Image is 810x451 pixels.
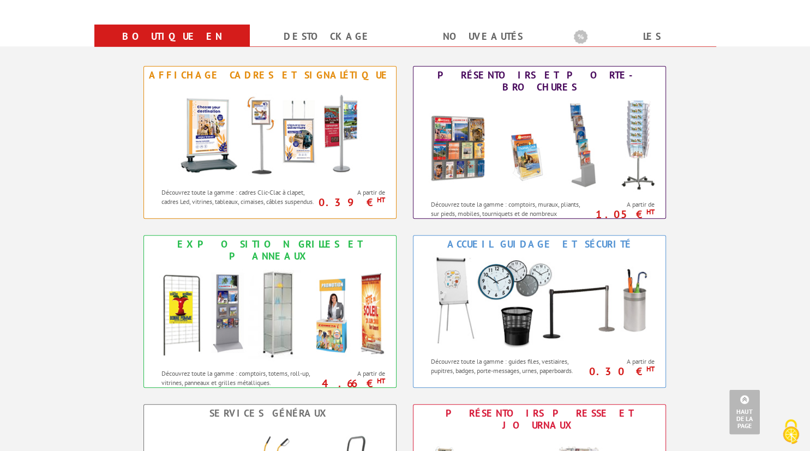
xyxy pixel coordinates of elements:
[263,27,392,46] a: Destockage
[590,200,655,209] span: A partir de
[584,368,655,375] p: 0.30 €
[320,369,385,378] span: A partir de
[418,27,548,46] a: nouveautés
[419,96,659,194] img: Présentoirs et Porte-brochures
[646,364,654,374] sup: HT
[416,407,663,431] div: Présentoirs Presse et Journaux
[431,357,586,375] p: Découvrez toute la gamme : guides files, vestiaires, pupitres, badges, porte-messages, urnes, pap...
[416,238,663,250] div: Accueil Guidage et Sécurité
[729,390,760,435] a: Haut de la page
[413,235,666,388] a: Accueil Guidage et Sécurité Accueil Guidage et Sécurité Découvrez toute la gamme : guides files, ...
[419,253,659,351] img: Accueil Guidage et Sécurité
[416,69,663,93] div: Présentoirs et Porte-brochures
[777,418,805,446] img: Cookies (fenêtre modale)
[590,357,655,366] span: A partir de
[143,235,397,388] a: Exposition Grilles et Panneaux Exposition Grilles et Panneaux Découvrez toute la gamme : comptoir...
[315,199,385,206] p: 0.39 €
[161,188,317,206] p: Découvrez toute la gamme : cadres Clic-Clac à clapet, cadres Led, vitrines, tableaux, cimaises, c...
[147,407,393,419] div: Services Généraux
[584,211,655,218] p: 1.05 €
[320,188,385,197] span: A partir de
[161,369,317,387] p: Découvrez toute la gamme : comptoirs, totems, roll-up, vitrines, panneaux et grilles métalliques.
[431,200,586,227] p: Découvrez toute la gamme : comptoirs, muraux, pliants, sur pieds, mobiles, tourniquets et de nomb...
[646,207,654,217] sup: HT
[315,380,385,387] p: 4.66 €
[574,27,710,49] b: Les promotions
[169,84,371,182] img: Affichage Cadres et Signalétique
[147,69,393,81] div: Affichage Cadres et Signalétique
[574,27,703,66] a: Les promotions
[147,238,393,262] div: Exposition Grilles et Panneaux
[413,66,666,219] a: Présentoirs et Porte-brochures Présentoirs et Porte-brochures Découvrez toute la gamme : comptoir...
[376,195,385,205] sup: HT
[376,376,385,386] sup: HT
[143,66,397,219] a: Affichage Cadres et Signalétique Affichage Cadres et Signalétique Découvrez toute la gamme : cadr...
[150,265,390,363] img: Exposition Grilles et Panneaux
[772,414,810,451] button: Cookies (fenêtre modale)
[107,27,237,66] a: Boutique en ligne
